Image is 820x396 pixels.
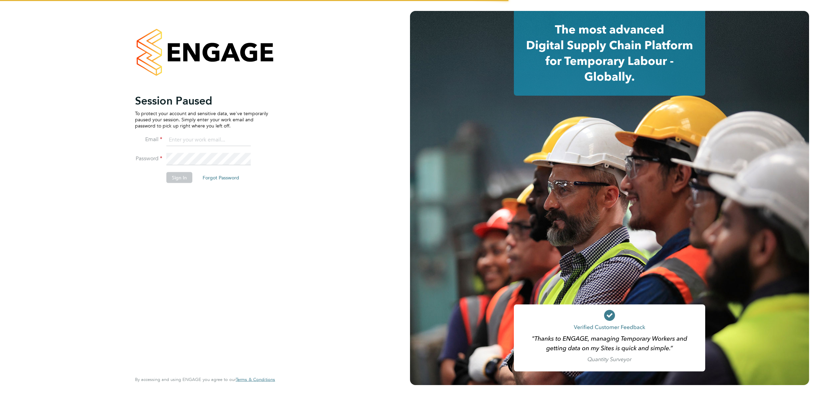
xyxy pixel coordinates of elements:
label: Email [135,136,162,143]
span: By accessing and using ENGAGE you agree to our [135,377,275,382]
label: Password [135,155,162,162]
a: Terms & Conditions [236,377,275,382]
h2: Session Paused [135,94,268,107]
button: Forgot Password [197,172,245,183]
input: Enter your work email... [166,134,251,146]
p: To protect your account and sensitive data, we've temporarily paused your session. Simply enter y... [135,110,268,129]
button: Sign In [166,172,192,183]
